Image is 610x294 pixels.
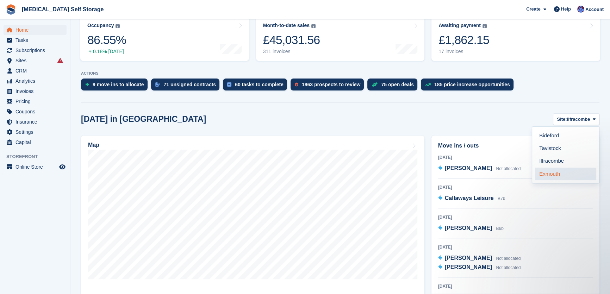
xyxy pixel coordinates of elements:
div: 0.18% [DATE] [87,49,126,55]
div: 9 move ins to allocate [93,82,144,87]
img: stora-icon-8386f47178a22dfd0bd8f6a31ec36ba5ce8667c1dd55bd0f319d3a0aa187defe.svg [6,4,16,15]
a: menu [4,107,67,117]
span: Site: [557,116,567,123]
a: menu [4,96,67,106]
span: Storefront [6,153,70,160]
div: 1963 prospects to review [302,82,361,87]
span: Callaways Leisure [445,195,494,201]
div: 75 open deals [381,82,414,87]
div: 60 tasks to complete [235,82,284,87]
span: Invoices [15,86,58,96]
a: [PERSON_NAME] Not allocated [438,263,521,272]
div: 311 invoices [263,49,320,55]
div: [DATE] [438,244,593,250]
div: Awaiting payment [438,23,481,29]
span: Create [526,6,540,13]
a: menu [4,25,67,35]
a: menu [4,45,67,55]
img: prospect-51fa495bee0391a8d652442698ab0144808aea92771e9ea1ae160a38d050c398.svg [295,82,298,87]
span: [PERSON_NAME] [445,264,492,270]
a: [PERSON_NAME] Not allocated [438,254,521,263]
div: 86.55% [87,33,126,47]
h2: [DATE] in [GEOGRAPHIC_DATA] [81,114,206,124]
a: [PERSON_NAME] Not allocated [438,164,521,173]
div: 17 invoices [438,49,489,55]
span: Home [15,25,58,35]
img: deal-1b604bf984904fb50ccaf53a9ad4b4a5d6e5aea283cecdc64d6e3604feb123c2.svg [372,82,378,87]
span: Not allocated [496,166,521,171]
img: contract_signature_icon-13c848040528278c33f63329250d36e43548de30e8caae1d1a13099fd9432cc5.svg [155,82,160,87]
span: Capital [15,137,58,147]
span: Insurance [15,117,58,127]
a: menu [4,127,67,137]
a: 185 price increase opportunities [421,79,517,94]
span: CRM [15,66,58,76]
img: task-75834270c22a3079a89374b754ae025e5fb1db73e45f91037f5363f120a921f8.svg [227,82,231,87]
div: [DATE] [438,154,593,161]
div: [DATE] [438,184,593,190]
a: 9 move ins to allocate [81,79,151,94]
span: Sites [15,56,58,65]
a: 75 open deals [367,79,421,94]
span: Coupons [15,107,58,117]
div: Month-to-date sales [263,23,310,29]
div: [DATE] [438,283,593,289]
a: 60 tasks to complete [223,79,291,94]
span: Pricing [15,96,58,106]
a: menu [4,137,67,147]
span: Online Store [15,162,58,172]
img: icon-info-grey-7440780725fd019a000dd9b08b2336e03edf1995a4989e88bcd33f0948082b44.svg [483,24,487,28]
img: price_increase_opportunities-93ffe204e8149a01c8c9dc8f82e8f89637d9d84a8eef4429ea346261dce0b2c0.svg [425,83,431,86]
a: menu [4,117,67,127]
a: menu [4,76,67,86]
div: 71 unsigned contracts [164,82,216,87]
a: Preview store [58,163,67,171]
a: [PERSON_NAME] B6b [438,224,504,233]
a: menu [4,56,67,65]
h2: Move ins / outs [438,142,593,150]
a: Occupancy 86.55% 0.18% [DATE] [80,16,249,61]
a: Tavistock [535,142,596,155]
span: B7b [498,196,505,201]
img: Helen Walker [577,6,584,13]
a: Bideford [535,130,596,142]
a: Ilfracombe [535,155,596,168]
div: Occupancy [87,23,114,29]
a: menu [4,35,67,45]
a: menu [4,162,67,172]
span: Ilfracombe [567,116,590,123]
a: Month-to-date sales £45,031.56 311 invoices [256,16,425,61]
span: Settings [15,127,58,137]
a: Awaiting payment £1,862.15 17 invoices [431,16,600,61]
span: [PERSON_NAME] [445,225,492,231]
span: Analytics [15,76,58,86]
span: Account [585,6,604,13]
a: 71 unsigned contracts [151,79,223,94]
span: B6b [496,226,503,231]
a: Callaways Leisure B7b [438,194,505,203]
i: Smart entry sync failures have occurred [57,58,63,63]
div: [DATE] [438,214,593,220]
a: [MEDICAL_DATA] Self Storage [19,4,106,15]
button: Site: Ilfracombe [553,113,599,125]
a: menu [4,86,67,96]
div: £45,031.56 [263,33,320,47]
a: Exmouth [535,168,596,180]
img: icon-info-grey-7440780725fd019a000dd9b08b2336e03edf1995a4989e88bcd33f0948082b44.svg [311,24,316,28]
p: ACTIONS [81,71,599,76]
span: [PERSON_NAME] [445,255,492,261]
a: menu [4,66,67,76]
span: Help [561,6,571,13]
div: 185 price increase opportunities [434,82,510,87]
div: £1,862.15 [438,33,489,47]
img: icon-info-grey-7440780725fd019a000dd9b08b2336e03edf1995a4989e88bcd33f0948082b44.svg [116,24,120,28]
span: Not allocated [496,256,521,261]
span: Not allocated [496,265,521,270]
span: Subscriptions [15,45,58,55]
h2: Map [88,142,99,148]
span: Tasks [15,35,58,45]
a: 1963 prospects to review [291,79,368,94]
img: move_ins_to_allocate_icon-fdf77a2bb77ea45bf5b3d319d69a93e2d87916cf1d5bf7949dd705db3b84f3ca.svg [85,82,89,87]
span: [PERSON_NAME] [445,165,492,171]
